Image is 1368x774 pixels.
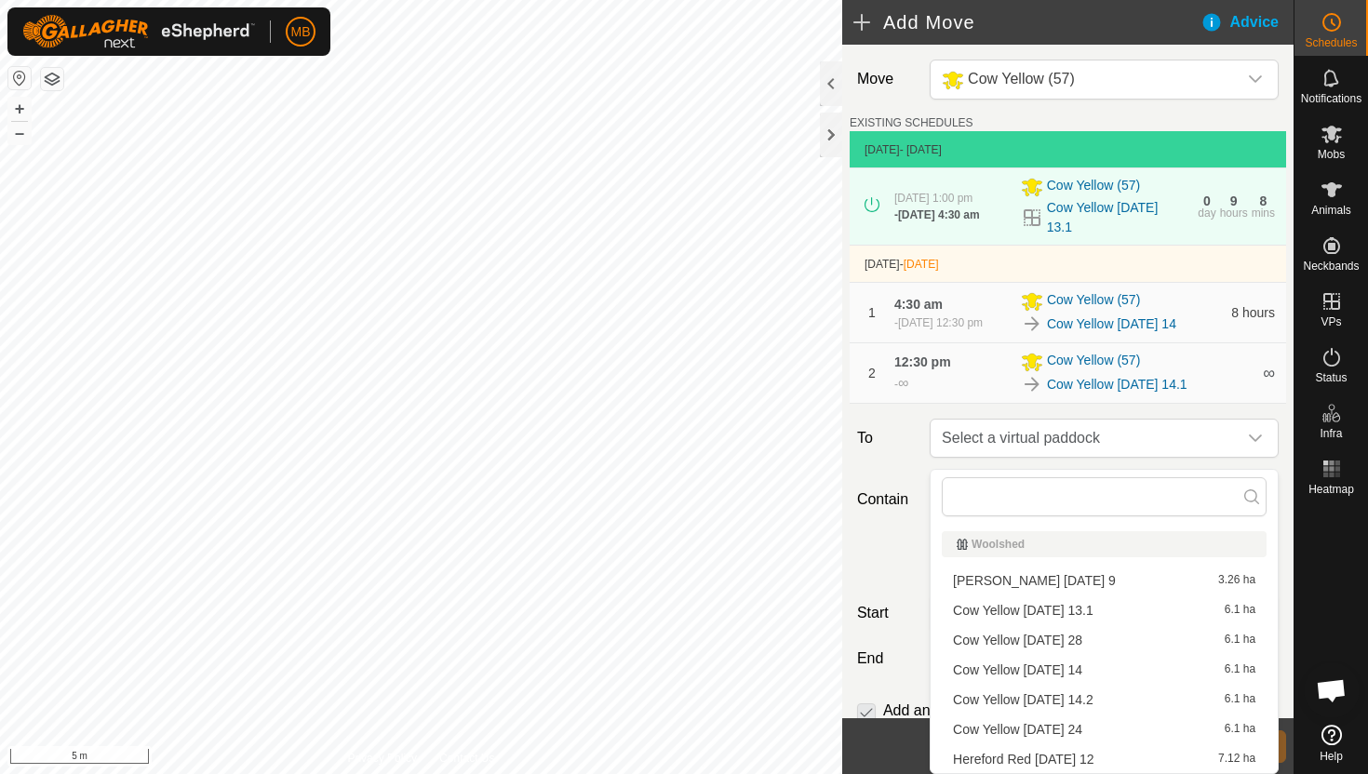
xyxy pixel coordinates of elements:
span: [DATE] [904,258,939,271]
div: day [1198,207,1215,219]
span: 12:30 pm [894,354,951,369]
span: Cow Yellow (57) [1047,351,1140,373]
li: Cow Yellow Tuesday 14.2 [942,686,1267,714]
span: 2 [868,366,876,380]
span: 8 hours [1231,305,1275,320]
div: 0 [1203,194,1211,207]
button: Map Layers [41,68,63,90]
a: Cow Yellow [DATE] 14.1 [1047,375,1187,394]
a: Privacy Policy [347,750,417,767]
span: Select a virtual paddock [934,420,1237,457]
span: - [900,258,939,271]
span: VPs [1321,316,1341,327]
div: dropdown trigger [1237,420,1274,457]
h2: Add Move [853,11,1200,33]
ul: Option List [931,524,1278,773]
label: Start [850,602,922,624]
label: Add another scheduled move [883,703,1077,718]
span: Cow Yellow (57) [1047,290,1140,313]
span: ∞ [1263,364,1275,382]
span: Status [1315,372,1347,383]
span: [DATE] 4:30 am [898,208,980,221]
span: - [DATE] [900,143,942,156]
li: Cow Yellow Monday 13.1 [942,596,1267,624]
img: Gallagher Logo [22,15,255,48]
span: [DATE] 12:30 pm [898,316,983,329]
span: Cow Yellow [DATE] 14.2 [953,693,1093,706]
span: Hereford Red [DATE] 12 [953,753,1093,766]
span: [DATE] 1:00 pm [894,192,972,205]
span: Heatmap [1308,484,1354,495]
button: – [8,122,31,144]
button: + [8,98,31,120]
span: 6.1 ha [1225,604,1255,617]
span: 1 [868,305,876,320]
span: Cow Yellow [DATE] 28 [953,634,1082,647]
span: 4:30 am [894,297,943,312]
span: ∞ [898,375,908,391]
div: dropdown trigger [1237,60,1274,99]
span: Infra [1320,428,1342,439]
span: [DATE] [865,143,900,156]
button: Reset Map [8,67,31,89]
a: Cow Yellow [DATE] 13.1 [1047,198,1187,237]
li: Hereford Red Sunday 12 [942,745,1267,773]
a: Help [1294,717,1368,769]
span: [DATE] [865,258,900,271]
span: Mobs [1318,149,1345,160]
div: - [894,372,908,394]
li: Angus Black Thursday 9 [942,567,1267,594]
span: 6.1 ha [1225,723,1255,736]
span: MB [291,22,311,42]
span: 3.26 ha [1218,574,1255,587]
span: Cow Yellow (57) [1047,176,1140,198]
img: To [1021,373,1043,395]
span: 6.1 ha [1225,663,1255,676]
span: Cow Yellow [934,60,1237,99]
label: Move [850,60,922,100]
span: Cow Yellow [DATE] 14 [953,663,1082,676]
li: Cow Yellow Wednesday 24 [942,715,1267,743]
li: Cow Yellow Tuesday 14 [942,656,1267,684]
label: End [850,647,922,670]
span: Schedules [1305,37,1357,48]
span: Animals [1311,205,1351,216]
div: Woolshed [957,539,1252,550]
div: - [894,314,983,331]
span: Notifications [1301,93,1361,104]
span: Cow Yellow (57) [968,71,1075,87]
span: 6.1 ha [1225,693,1255,706]
label: EXISTING SCHEDULES [850,114,973,131]
span: Cow Yellow [DATE] 24 [953,723,1082,736]
span: Help [1320,751,1343,762]
label: Contain [850,488,922,511]
div: Advice [1200,11,1294,33]
li: Cow Yellow Thursday 28 [942,626,1267,654]
div: - [894,207,980,223]
span: Cow Yellow [DATE] 13.1 [953,604,1093,617]
div: Open chat [1304,662,1360,718]
div: mins [1252,207,1275,219]
span: 7.12 ha [1218,753,1255,766]
span: [PERSON_NAME] [DATE] 9 [953,574,1116,587]
label: To [850,419,922,458]
span: Neckbands [1303,260,1359,272]
div: hours [1220,207,1248,219]
a: Cow Yellow [DATE] 14 [1047,314,1176,334]
div: 9 [1230,194,1238,207]
div: 8 [1259,194,1267,207]
span: 6.1 ha [1225,634,1255,647]
a: Contact Us [439,750,494,767]
img: To [1021,313,1043,335]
